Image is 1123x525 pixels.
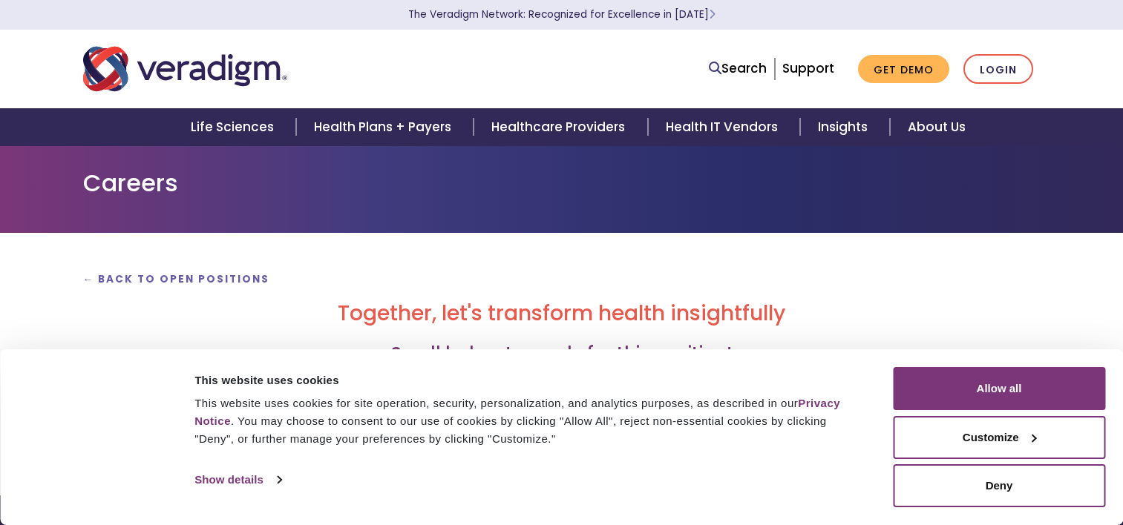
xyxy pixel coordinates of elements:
[194,394,860,448] div: This website uses cookies for site operation, security, personalization, and analytics purposes, ...
[474,108,647,146] a: Healthcare Providers
[858,55,949,84] a: Get Demo
[173,108,296,146] a: Life Sciences
[83,169,1041,197] h1: Careers
[194,469,281,491] a: Show details
[963,54,1033,85] a: Login
[709,59,767,79] a: Search
[648,108,800,146] a: Health IT Vendors
[893,464,1105,507] button: Deny
[408,7,716,22] a: The Veradigm Network: Recognized for Excellence in [DATE]Learn More
[296,108,474,146] a: Health Plans + Payers
[890,108,983,146] a: About Us
[83,44,287,93] img: Veradigm logo
[83,343,1041,365] h3: Scroll below to apply for this position!
[709,7,716,22] span: Learn More
[83,301,1041,326] h2: Together, let's transform health insightfully
[83,272,270,286] a: ← Back to Open Positions
[782,59,834,77] a: Support
[893,416,1105,459] button: Customize
[800,108,890,146] a: Insights
[893,367,1105,410] button: Allow all
[194,372,860,389] div: This website uses cookies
